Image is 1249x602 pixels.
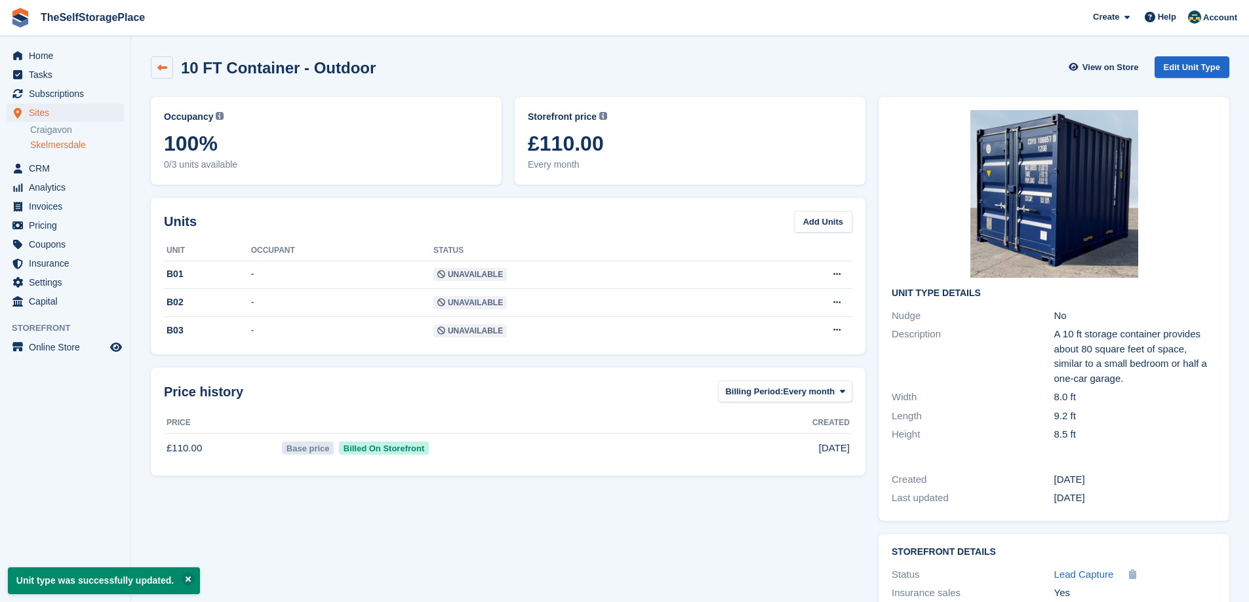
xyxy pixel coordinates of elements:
[164,382,243,402] span: Price history
[29,85,108,103] span: Subscriptions
[7,159,124,178] a: menu
[251,316,433,344] td: -
[433,240,738,261] th: Status
[29,292,108,310] span: Capital
[181,59,376,77] h2: 10 FT Container - Outdoor
[892,586,1054,601] div: Insurance sales
[7,292,124,310] a: menu
[1203,11,1237,24] span: Account
[528,132,852,155] span: £110.00
[164,212,197,231] h2: Units
[339,442,429,455] span: Billed On Storefront
[164,324,251,337] div: B03
[1054,586,1216,601] div: Yes
[892,427,1054,442] div: Height
[528,158,852,172] span: Every month
[819,441,850,456] span: [DATE]
[892,409,1054,424] div: Length
[10,8,30,28] img: stora-icon-8386f47178a22dfd0bd8f6a31ec36ba5ce8667c1dd55bd0f319d3a0aa187defe.svg
[7,103,124,122] a: menu
[7,273,124,292] a: menu
[216,112,224,120] img: icon-info-grey-7440780725fd019a000dd9b08b2336e03edf1995a4989e88bcd33f0948082b44.svg
[433,296,507,309] span: Unavailable
[35,7,150,28] a: TheSelfStoragePlace
[7,66,124,84] a: menu
[29,338,108,356] span: Online Store
[29,216,108,235] span: Pricing
[29,235,108,254] span: Coupons
[1054,569,1114,580] span: Lead Capture
[164,132,488,155] span: 100%
[29,159,108,178] span: CRM
[892,390,1054,405] div: Width
[1054,390,1216,405] div: 8.0 ft
[892,491,1054,506] div: Last updated
[251,240,433,261] th: Occupant
[725,385,783,398] span: Billing Period:
[164,267,251,281] div: B01
[29,66,108,84] span: Tasks
[812,417,850,428] span: Created
[892,567,1054,582] div: Status
[7,216,124,235] a: menu
[433,324,507,337] span: Unavailable
[251,289,433,317] td: -
[892,288,1216,299] h2: Unit Type details
[164,240,251,261] th: Unit
[29,273,108,292] span: Settings
[29,47,108,65] span: Home
[1054,427,1216,442] div: 8.5 ft
[1093,10,1119,24] span: Create
[892,547,1216,557] h2: Storefront Details
[29,254,108,273] span: Insurance
[30,139,124,151] a: Skelmersdale
[7,338,124,356] a: menu
[1054,309,1216,324] div: No
[7,235,124,254] a: menu
[164,413,279,434] th: Price
[1067,56,1144,78] a: View on Store
[7,85,124,103] a: menu
[1082,61,1139,74] span: View on Store
[1054,327,1216,386] div: A 10 ft storage container provides about 80 square feet of space, similar to a small bedroom or h...
[7,197,124,216] a: menu
[1054,409,1216,424] div: 9.2 ft
[282,442,334,455] span: Base price
[164,158,488,172] span: 0/3 units available
[970,110,1138,278] img: 10foot.png
[718,381,852,402] button: Billing Period: Every month
[599,112,607,120] img: icon-info-grey-7440780725fd019a000dd9b08b2336e03edf1995a4989e88bcd33f0948082b44.svg
[892,472,1054,487] div: Created
[1188,10,1201,24] img: Gairoid
[29,197,108,216] span: Invoices
[164,295,251,309] div: B02
[783,385,835,398] span: Every month
[1054,491,1216,506] div: [DATE]
[892,327,1054,386] div: Description
[164,110,213,124] span: Occupancy
[433,268,507,281] span: Unavailable
[1158,10,1176,24] span: Help
[892,309,1054,324] div: Nudge
[1054,472,1216,487] div: [DATE]
[7,178,124,197] a: menu
[164,434,279,462] td: £110.00
[30,124,124,136] a: Craigavon
[251,261,433,289] td: -
[7,254,124,273] a: menu
[1155,56,1229,78] a: Edit Unit Type
[29,103,108,122] span: Sites
[528,110,597,124] span: Storefront price
[1054,567,1114,582] a: Lead Capture
[8,567,200,594] p: Unit type was successfully updated.
[7,47,124,65] a: menu
[12,322,130,335] span: Storefront
[794,211,852,233] a: Add Units
[29,178,108,197] span: Analytics
[108,339,124,355] a: Preview store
